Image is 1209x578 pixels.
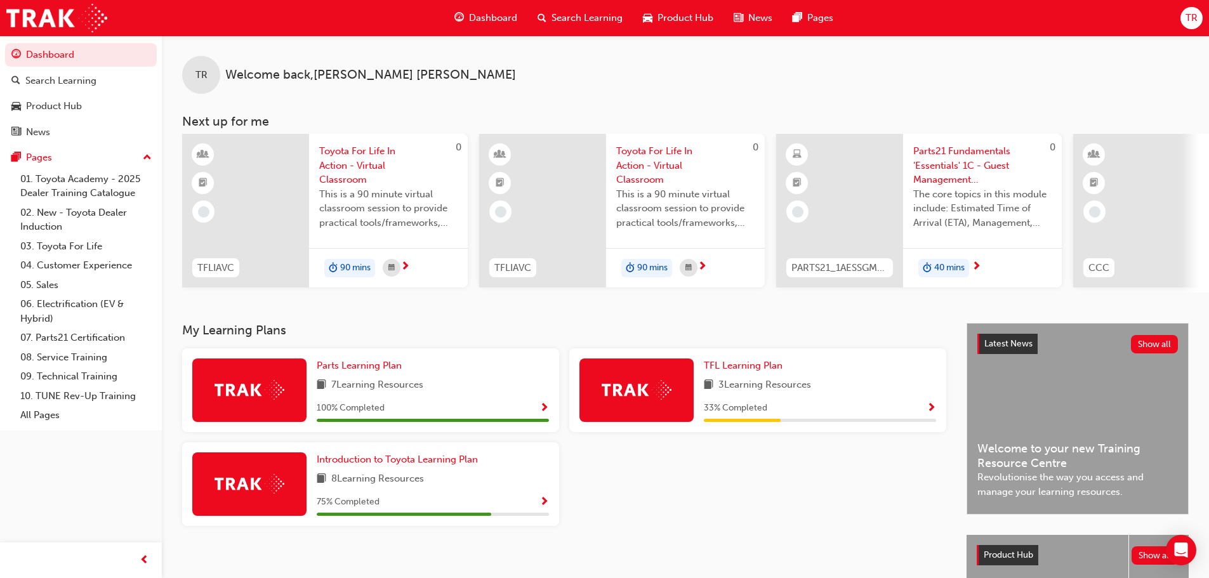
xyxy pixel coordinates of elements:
button: Show Progress [539,400,549,416]
span: learningResourceType_ELEARNING-icon [793,147,802,163]
span: calendar-icon [388,260,395,276]
a: 09. Technical Training [15,367,157,386]
span: learningResourceType_INSTRUCTOR_LED-icon [1090,147,1099,163]
span: learningRecordVerb_NONE-icon [495,206,506,218]
span: 75 % Completed [317,495,380,509]
a: Introduction to Toyota Learning Plan [317,452,483,467]
span: pages-icon [11,152,21,164]
div: Open Intercom Messenger [1166,535,1196,565]
span: next-icon [697,261,707,273]
img: Trak [6,4,107,32]
a: 0TFLIAVCToyota For Life In Action - Virtual ClassroomThis is a 90 minute virtual classroom sessio... [479,134,765,287]
a: 08. Service Training [15,348,157,367]
a: 02. New - Toyota Dealer Induction [15,203,157,237]
button: Pages [5,146,157,169]
h3: My Learning Plans [182,323,946,338]
a: guage-iconDashboard [444,5,527,31]
a: pages-iconPages [783,5,843,31]
span: News [748,11,772,25]
span: duration-icon [626,260,635,277]
a: news-iconNews [723,5,783,31]
div: Search Learning [25,74,96,88]
img: Trak [215,474,284,494]
span: This is a 90 minute virtual classroom session to provide practical tools/frameworks, behaviours a... [616,187,755,230]
span: Show Progress [927,403,936,414]
span: 40 mins [934,261,965,275]
div: Pages [26,150,52,165]
span: duration-icon [329,260,338,277]
span: search-icon [11,76,20,87]
span: TFL Learning Plan [704,360,783,371]
a: Search Learning [5,69,157,93]
span: 8 Learning Resources [331,471,424,487]
span: 3 Learning Resources [718,378,811,393]
span: booktick-icon [793,175,802,192]
a: 0PARTS21_1AESSGM_0321_ELParts21 Fundamentals 'Essentials' 1C - Guest Management eLearningThe core... [776,134,1062,287]
button: DashboardSearch LearningProduct HubNews [5,41,157,146]
span: guage-icon [454,10,464,26]
a: 06. Electrification (EV & Hybrid) [15,294,157,328]
span: 0 [456,141,461,153]
span: Latest News [984,338,1033,349]
span: up-icon [143,150,152,166]
span: car-icon [11,101,21,112]
span: search-icon [538,10,546,26]
span: booktick-icon [1090,175,1099,192]
a: 01. Toyota Academy - 2025 Dealer Training Catalogue [15,169,157,203]
a: 04. Customer Experience [15,256,157,275]
span: learningRecordVerb_NONE-icon [198,206,209,218]
span: Dashboard [469,11,517,25]
span: Show Progress [539,403,549,414]
span: prev-icon [140,553,149,568]
span: book-icon [317,471,326,487]
span: Toyota For Life In Action - Virtual Classroom [319,144,458,187]
span: next-icon [400,261,410,273]
button: TR [1180,7,1203,29]
span: calendar-icon [685,260,692,276]
a: car-iconProduct Hub [633,5,723,31]
span: 0 [1050,141,1055,153]
span: Revolutionise the way you access and manage your learning resources. [977,470,1178,499]
a: Parts Learning Plan [317,358,407,373]
span: Introduction to Toyota Learning Plan [317,454,478,465]
a: News [5,121,157,144]
img: Trak [602,380,671,400]
span: 90 mins [637,261,668,275]
span: learningRecordVerb_NONE-icon [792,206,803,218]
a: TFL Learning Plan [704,358,788,373]
a: 0TFLIAVCToyota For Life In Action - Virtual ClassroomThis is a 90 minute virtual classroom sessio... [182,134,468,287]
img: Trak [215,380,284,400]
button: Show Progress [539,494,549,510]
span: TR [195,68,208,82]
button: Show all [1131,335,1179,353]
span: learningResourceType_INSTRUCTOR_LED-icon [496,147,505,163]
span: booktick-icon [199,175,208,192]
span: TFLIAVC [494,261,531,275]
span: news-icon [734,10,743,26]
button: Show all [1132,546,1179,565]
span: CCC [1088,261,1109,275]
span: Parts Learning Plan [317,360,402,371]
span: PARTS21_1AESSGM_0321_EL [791,261,888,275]
span: book-icon [317,378,326,393]
span: 90 mins [340,261,371,275]
span: Welcome back , [PERSON_NAME] [PERSON_NAME] [225,68,516,82]
span: learningResourceType_INSTRUCTOR_LED-icon [199,147,208,163]
a: 10. TUNE Rev-Up Training [15,386,157,406]
a: 05. Sales [15,275,157,295]
span: 100 % Completed [317,401,385,416]
a: All Pages [15,405,157,425]
span: This is a 90 minute virtual classroom session to provide practical tools/frameworks, behaviours a... [319,187,458,230]
h3: Next up for me [162,114,1209,129]
span: Pages [807,11,833,25]
span: Product Hub [657,11,713,25]
div: Product Hub [26,99,82,114]
span: 7 Learning Resources [331,378,423,393]
div: News [26,125,50,140]
span: car-icon [643,10,652,26]
a: 03. Toyota For Life [15,237,157,256]
a: search-iconSearch Learning [527,5,633,31]
span: Toyota For Life In Action - Virtual Classroom [616,144,755,187]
